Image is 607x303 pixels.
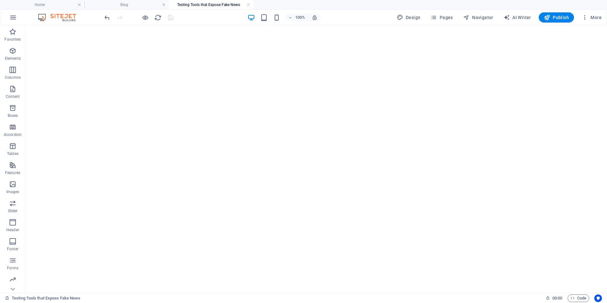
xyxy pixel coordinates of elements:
i: On resize automatically adjust zoom level to fit chosen device. [312,15,317,20]
button: Pages [428,12,455,23]
p: Accordion [4,132,22,137]
span: 00 00 [552,294,562,302]
button: Publish [539,12,574,23]
div: Design (Ctrl+Alt+Y) [394,12,423,23]
button: Design [394,12,423,23]
button: More [579,12,604,23]
span: Design [397,14,421,21]
p: Tables [7,151,18,156]
i: Reload page [154,14,162,21]
p: Columns [5,75,21,80]
span: Code [570,294,586,302]
h4: Blog [84,1,169,8]
button: AI Writer [501,12,534,23]
span: AI Writer [504,14,531,21]
span: Publish [544,14,569,21]
h4: Testing Tools that Expose Fake News [169,1,253,8]
p: Content [6,94,20,99]
button: Usercentrics [594,294,602,302]
span: More [582,14,602,21]
button: Code [568,294,589,302]
h6: Session time [546,294,563,302]
button: undo [103,14,111,21]
p: Features [5,170,20,175]
p: Images [6,189,19,194]
p: Marketing [4,285,21,290]
i: Undo: Change text (Ctrl+Z) [103,14,111,21]
p: Footer [7,246,18,252]
p: Boxes [8,113,18,118]
button: 100% [286,14,308,21]
p: Slider [8,208,18,213]
p: Forms [7,266,18,271]
span: : [557,296,558,300]
span: Navigator [463,14,493,21]
button: reload [154,14,162,21]
a: Click to cancel selection. Double-click to open Pages [5,294,80,302]
img: Editor Logo [37,14,84,21]
button: Navigator [461,12,496,23]
p: Favorites [4,37,21,42]
h6: 100% [295,14,305,21]
span: Pages [430,14,453,21]
p: Elements [5,56,21,61]
p: Header [6,227,19,232]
